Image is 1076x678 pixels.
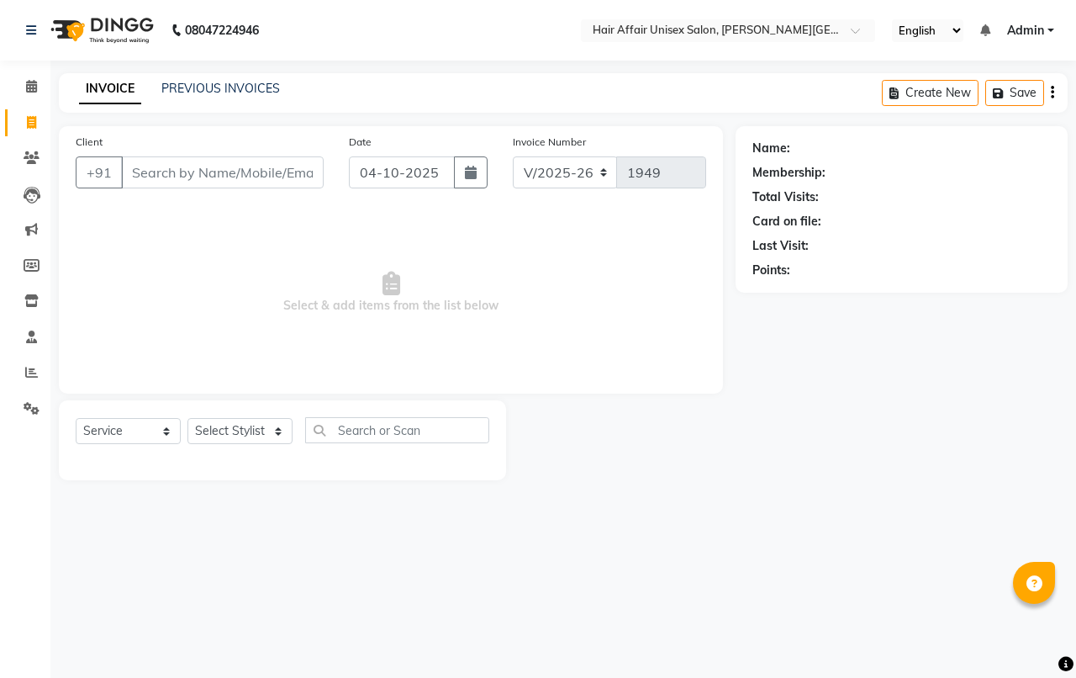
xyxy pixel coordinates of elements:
div: Points: [752,262,790,279]
div: Last Visit: [752,237,809,255]
button: Create New [882,80,978,106]
img: logo [43,7,158,54]
iframe: chat widget [1005,611,1059,661]
div: Card on file: [752,213,821,230]
div: Name: [752,140,790,157]
a: PREVIOUS INVOICES [161,81,280,96]
span: Select & add items from the list below [76,209,706,377]
button: +91 [76,156,123,188]
span: Admin [1007,22,1044,40]
div: Membership: [752,164,825,182]
b: 08047224946 [185,7,259,54]
label: Client [76,135,103,150]
label: Invoice Number [513,135,586,150]
div: Total Visits: [752,188,819,206]
input: Search by Name/Mobile/Email/Code [121,156,324,188]
button: Save [985,80,1044,106]
a: INVOICE [79,74,141,104]
input: Search or Scan [305,417,489,443]
label: Date [349,135,372,150]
